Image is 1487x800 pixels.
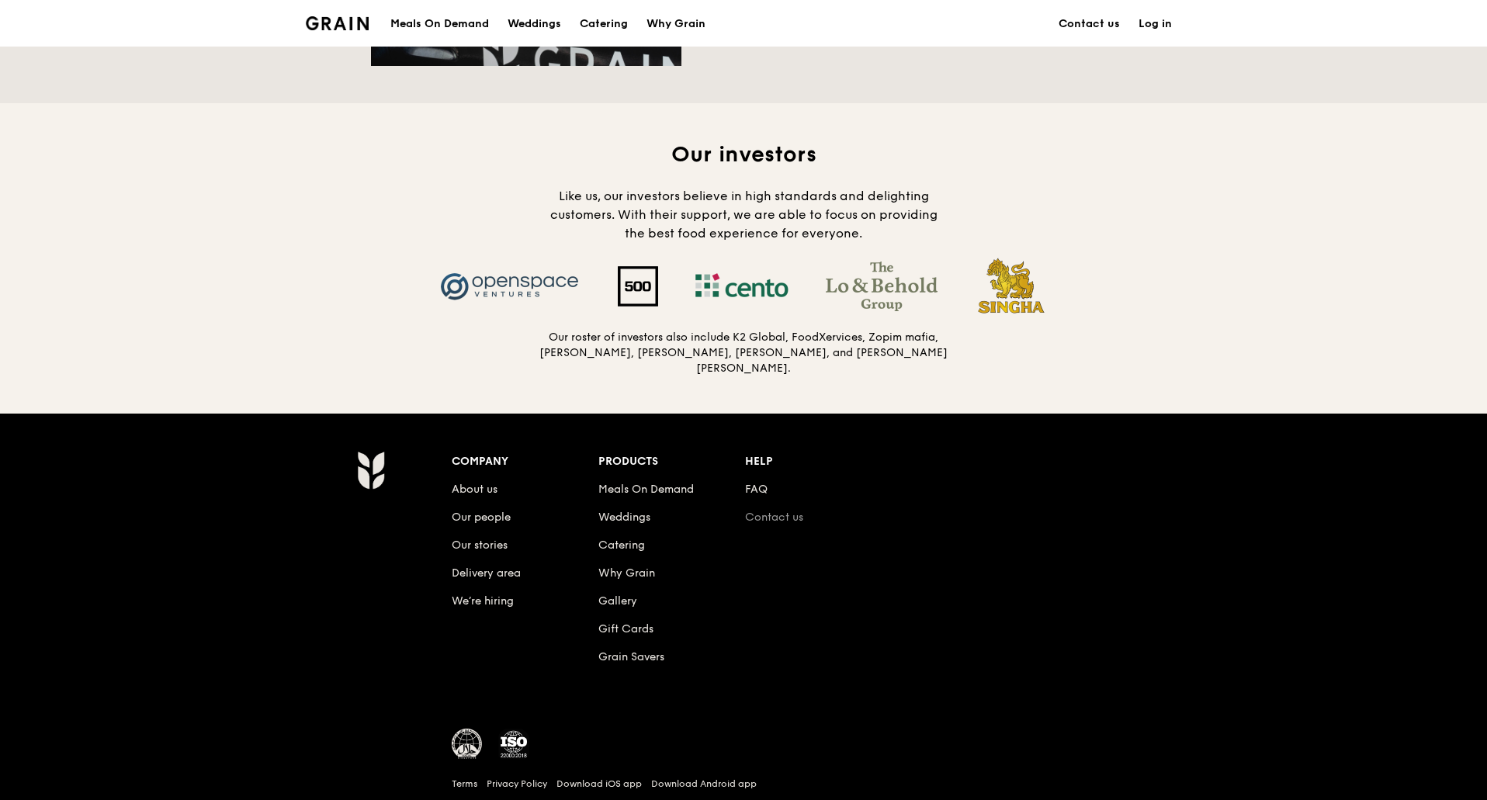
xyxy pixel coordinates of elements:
[807,261,956,311] img: The Lo & Behold Group
[598,622,653,635] a: Gift Cards
[452,777,477,790] a: Terms
[1129,1,1181,47] a: Log in
[556,777,642,790] a: Download iOS app
[421,261,599,311] img: Openspace Ventures
[357,451,384,490] img: Grain
[651,777,757,790] a: Download Android app
[956,255,1067,317] img: Singha
[390,1,489,47] div: Meals On Demand
[508,1,561,47] div: Weddings
[452,566,521,580] a: Delivery area
[646,1,705,47] div: Why Grain
[599,266,677,306] img: 500 Startups
[598,511,650,524] a: Weddings
[498,729,529,760] img: ISO Certified
[598,539,645,552] a: Catering
[487,777,547,790] a: Privacy Policy
[598,594,637,608] a: Gallery
[671,141,816,168] span: Our investors
[498,1,570,47] a: Weddings
[452,451,598,473] div: Company
[452,511,511,524] a: Our people
[598,566,655,580] a: Why Grain
[452,729,483,760] img: MUIS Halal Certified
[550,189,938,241] span: Like us, our investors believe in high standards and delighting customers. With their support, we...
[452,594,514,608] a: We’re hiring
[598,451,745,473] div: Products
[677,261,807,311] img: Cento Ventures
[745,451,892,473] div: Help
[570,1,637,47] a: Catering
[452,483,497,496] a: About us
[637,1,715,47] a: Why Grain
[745,511,803,524] a: Contact us
[598,483,694,496] a: Meals On Demand
[1049,1,1129,47] a: Contact us
[306,16,369,30] img: Grain
[580,1,628,47] div: Catering
[452,539,508,552] a: Our stories
[598,650,664,663] a: Grain Savers
[745,483,768,496] a: FAQ
[539,330,948,376] h5: Our roster of investors also include K2 Global, FoodXervices, Zopim mafia, [PERSON_NAME], [PERSON...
